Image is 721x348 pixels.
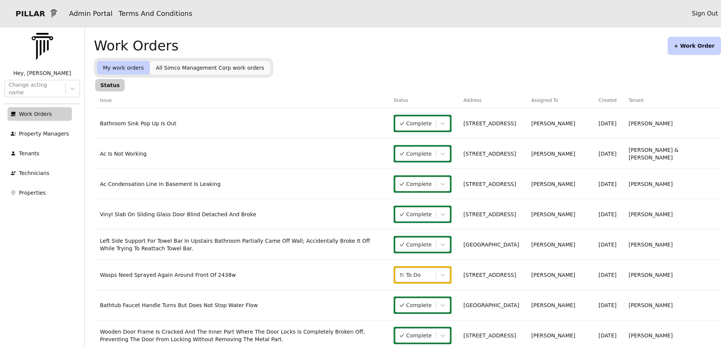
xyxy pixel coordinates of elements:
[531,302,575,308] a: [PERSON_NAME]
[100,181,221,187] a: Ac Condensation Line In Basement Is Leaking
[94,38,179,53] h1: Work Orders
[100,151,146,157] a: Ac Is Not Working
[531,332,575,339] a: [PERSON_NAME]
[94,93,388,108] th: Issue
[458,93,525,108] th: Address
[692,9,718,18] a: Sign Out
[629,332,673,339] a: [PERSON_NAME]
[97,61,150,75] a: My work orders
[23,28,61,66] img: PILLAR
[629,147,679,161] a: [PERSON_NAME] & [PERSON_NAME]
[531,181,575,187] a: [PERSON_NAME]
[599,272,617,278] a: [DATE]
[531,151,575,157] a: [PERSON_NAME]
[668,37,721,55] button: + Work Order
[531,120,575,126] a: [PERSON_NAME]
[100,302,258,308] a: Bathtub Faucet Handle Turns But Does Not Stop Water Flow
[599,120,617,126] a: [DATE]
[629,120,673,126] a: [PERSON_NAME]
[525,93,593,108] th: Assigned To
[629,302,673,308] a: [PERSON_NAME]
[9,81,62,96] div: Change acting name
[464,242,519,248] a: [GEOGRAPHIC_DATA]
[8,186,72,200] a: Properties
[100,329,365,342] a: Wooden Door Frame Is Cracked And The Inner Part Where The Door Locks Is Completely Broken Off, Pr...
[599,181,617,187] a: [DATE]
[19,189,46,197] p: Properties
[531,211,575,217] a: [PERSON_NAME]
[593,93,623,108] th: Created
[599,332,617,339] a: [DATE]
[8,147,72,160] a: Tenants
[69,9,112,17] a: Admin Portal
[388,93,457,108] th: Status
[464,211,516,217] a: [STREET_ADDRESS]
[599,211,617,217] a: [DATE]
[100,238,370,251] a: Left Side Support For Towel Bar In Upstairs Bathroom Partially Came Off Wall; Accidentally Broke ...
[100,211,256,217] a: Vinyl Slab On Sliding Glass Door Blind Detached And Broke
[531,242,575,248] a: [PERSON_NAME]
[629,211,673,217] a: [PERSON_NAME]
[464,120,516,126] a: [STREET_ADDRESS]
[8,166,72,180] a: Technicians
[464,302,519,308] a: [GEOGRAPHIC_DATA]
[599,302,617,308] a: [DATE]
[464,272,516,278] a: [STREET_ADDRESS]
[5,69,80,77] p: Hey, [PERSON_NAME]
[150,61,270,75] a: All Simco Management Corp work orders
[629,181,673,187] a: [PERSON_NAME]
[464,181,516,187] a: [STREET_ADDRESS]
[629,272,673,278] a: [PERSON_NAME]
[623,93,721,108] th: Tenant
[19,110,52,118] p: Work Orders
[464,151,516,157] a: [STREET_ADDRESS]
[464,332,516,339] a: [STREET_ADDRESS]
[531,272,575,278] a: [PERSON_NAME]
[599,151,617,157] a: [DATE]
[95,79,125,91] div: Status
[9,8,45,19] p: PILLAR
[19,150,39,157] p: Tenants
[118,9,192,17] a: Terms And Conditions
[629,242,673,248] a: [PERSON_NAME]
[599,242,617,248] a: [DATE]
[3,5,66,23] a: PILLAR
[100,272,236,278] a: Wasps Need Sprayed Again Around Front Of 2438w
[8,107,72,121] a: Work Orders
[48,8,59,19] img: 1
[19,130,69,137] p: Property Managers
[19,169,49,177] p: Technicians
[100,120,176,126] a: Bathroom Sink Pop Up Is Out
[8,127,72,140] a: Property Managers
